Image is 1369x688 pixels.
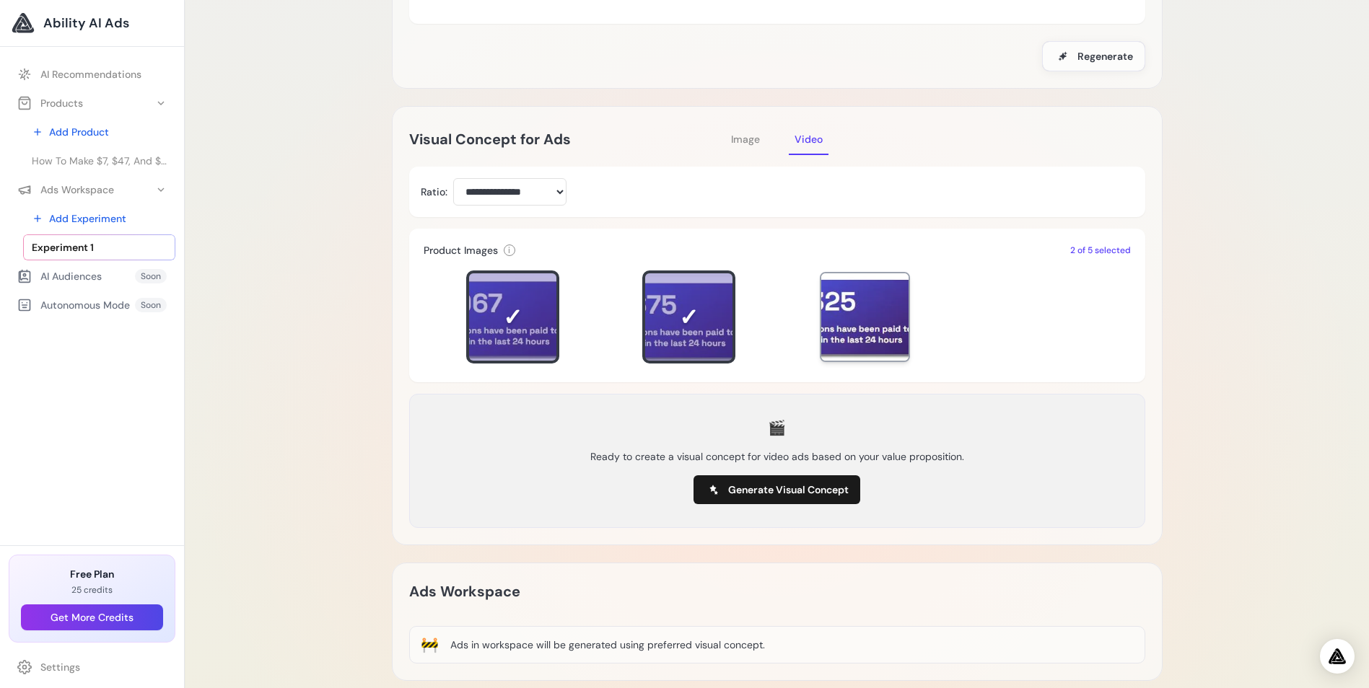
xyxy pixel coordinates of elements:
span: i [508,244,510,256]
button: Ads Workspace [9,177,175,203]
h2: Ads Workspace [409,580,520,603]
div: AI Audiences [17,269,102,283]
a: Settings [9,654,175,680]
button: Generate Visual Concept [694,475,860,504]
span: Soon [135,269,167,283]
span: Video [795,133,823,146]
button: Regenerate [1042,41,1145,71]
div: 🚧 [421,635,439,655]
span: Soon [135,298,167,312]
div: 🎬 [768,418,786,438]
button: Video [789,123,828,155]
label: Ratio: [421,185,447,199]
span: 2 of 5 selected [1070,244,1131,256]
div: Ads in workspace will be generated using preferred visual concept. [450,638,765,652]
a: Experiment 1 [23,234,175,260]
p: Ready to create a visual concept for video ads based on your value proposition. [590,449,964,464]
p: 25 credits [21,584,163,596]
h3: Free Plan [21,567,163,581]
button: Image [725,123,766,155]
span: How To Make $7, $47, And $2,000 Commissions For Life [32,154,167,168]
button: Get More Credits [21,604,163,630]
button: Products [9,90,175,116]
a: AI Recommendations [9,61,175,87]
span: Regenerate [1077,49,1133,63]
span: Image [731,133,760,146]
div: Products [17,96,83,110]
a: Add Experiment [23,206,175,231]
span: Ability AI Ads [43,13,129,33]
a: Ability AI Ads [12,12,172,35]
span: Generate Visual Concept [728,482,849,497]
h2: Visual Concept for Ads [409,128,726,151]
span: Experiment 1 [32,240,94,255]
div: Ads Workspace [17,182,114,197]
div: Open Intercom Messenger [1320,639,1355,674]
a: How To Make $7, $47, And $2,000 Commissions For Life [23,148,175,174]
div: Autonomous Mode [17,298,130,312]
h3: Product Images [424,243,498,257]
a: Add Product [23,119,175,145]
